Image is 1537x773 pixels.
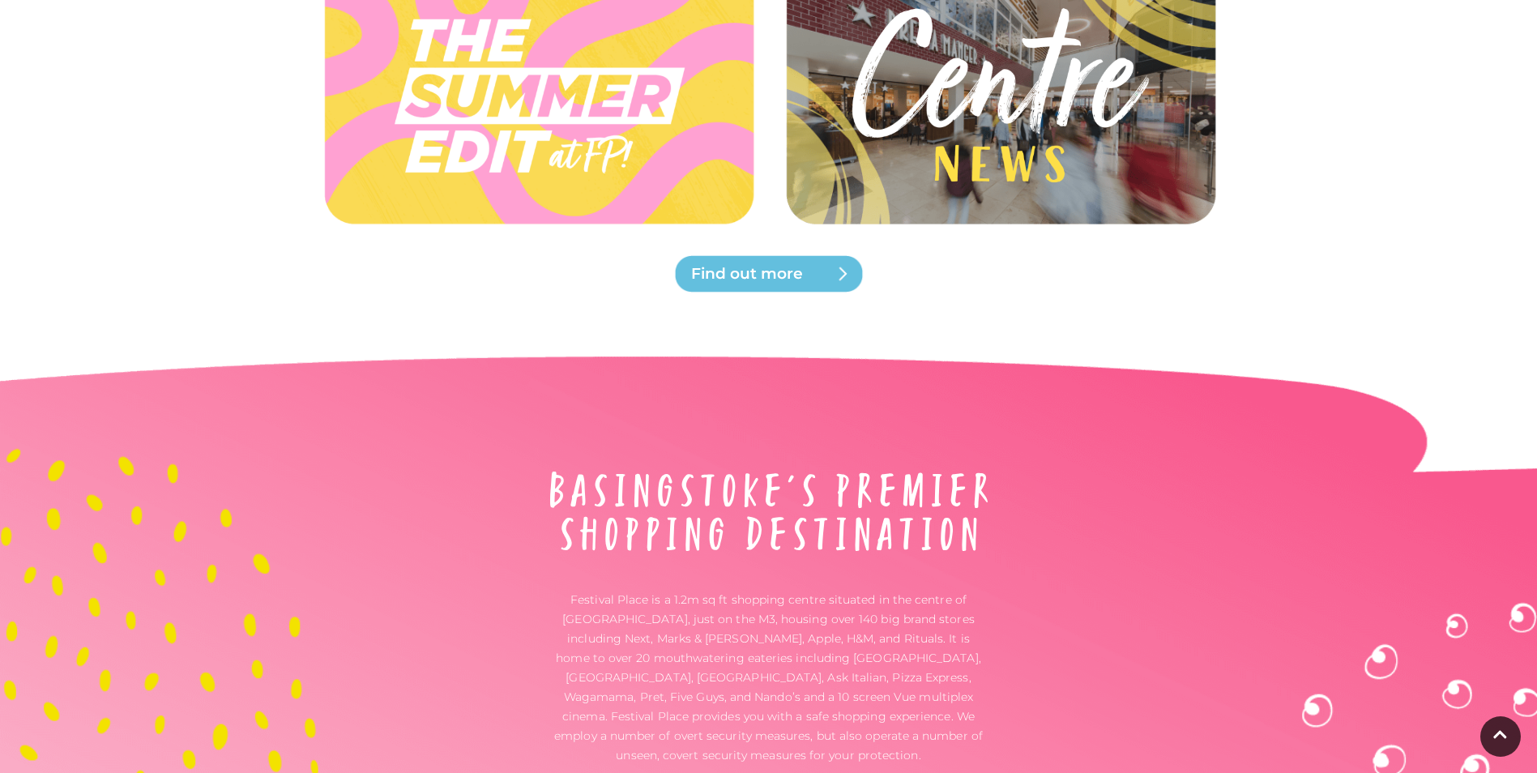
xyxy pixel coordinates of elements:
[550,472,988,551] img: About Festival Place
[550,590,988,765] p: Festival Place is a 1.2m sq ft shopping centre situated in the centre of [GEOGRAPHIC_DATA], just ...
[672,254,866,293] a: Find out more
[691,263,886,285] span: Find out more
